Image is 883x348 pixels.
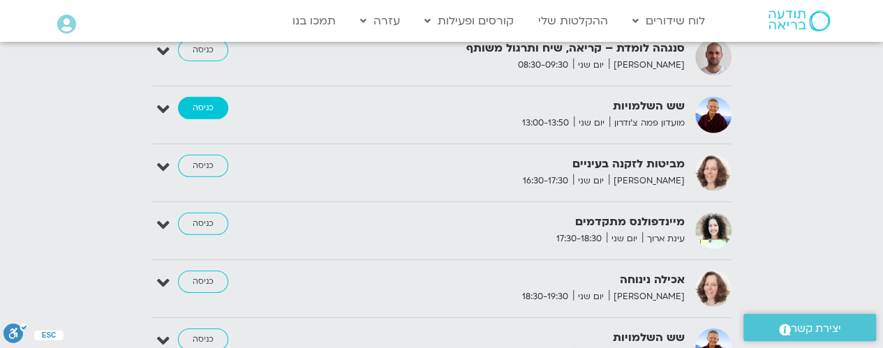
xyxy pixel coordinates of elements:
[285,8,343,34] a: תמכו בנו
[343,155,685,174] strong: מביטות לזקנה בעיניים
[573,58,609,73] span: יום שני
[573,174,609,188] span: יום שני
[343,328,685,347] strong: שש השלמויות
[343,97,685,116] strong: שש השלמויות
[343,271,685,289] strong: אכילה נינוחה
[178,213,228,235] a: כניסה
[769,10,830,31] img: תודעה בריאה
[791,319,841,338] span: יצירת קשר
[353,8,407,34] a: עזרה
[531,8,615,34] a: ההקלטות שלי
[609,116,685,130] span: מועדון פמה צ'ודרון
[518,174,573,188] span: 16:30-17:30
[517,116,574,130] span: 13:00-13:50
[743,314,876,341] a: יצירת קשר
[573,289,609,304] span: יום שני
[609,58,685,73] span: [PERSON_NAME]
[178,155,228,177] a: כניסה
[178,97,228,119] a: כניסה
[178,39,228,61] a: כניסה
[609,174,685,188] span: [PERSON_NAME]
[625,8,712,34] a: לוח שידורים
[642,232,685,246] span: עינת ארוך
[343,213,685,232] strong: מיינדפולנס מתקדמים
[178,271,228,293] a: כניסה
[551,232,607,246] span: 17:30-18:30
[607,232,642,246] span: יום שני
[609,289,685,304] span: [PERSON_NAME]
[343,39,685,58] strong: סנגהה לומדת – קריאה, שיח ותרגול משותף
[574,116,609,130] span: יום שני
[517,289,573,304] span: 18:30-19:30
[417,8,521,34] a: קורסים ופעילות
[513,58,573,73] span: 08:30-09:30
